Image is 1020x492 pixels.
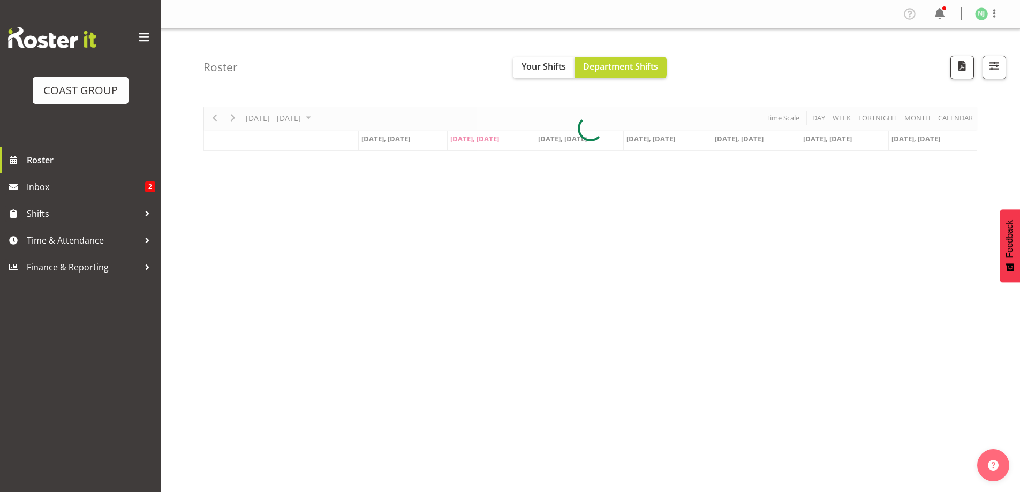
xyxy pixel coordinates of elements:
[27,206,139,222] span: Shifts
[145,181,155,192] span: 2
[583,60,658,72] span: Department Shifts
[27,232,139,248] span: Time & Attendance
[950,56,974,79] button: Download a PDF of the roster according to the set date range.
[27,259,139,275] span: Finance & Reporting
[975,7,988,20] img: ngamata-junior3423.jpg
[27,179,145,195] span: Inbox
[522,60,566,72] span: Your Shifts
[43,82,118,99] div: COAST GROUP
[988,460,999,471] img: help-xxl-2.png
[203,61,238,73] h4: Roster
[513,57,575,78] button: Your Shifts
[983,56,1006,79] button: Filter Shifts
[8,27,96,48] img: Rosterit website logo
[1000,209,1020,282] button: Feedback - Show survey
[1005,220,1015,258] span: Feedback
[575,57,667,78] button: Department Shifts
[27,152,155,168] span: Roster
